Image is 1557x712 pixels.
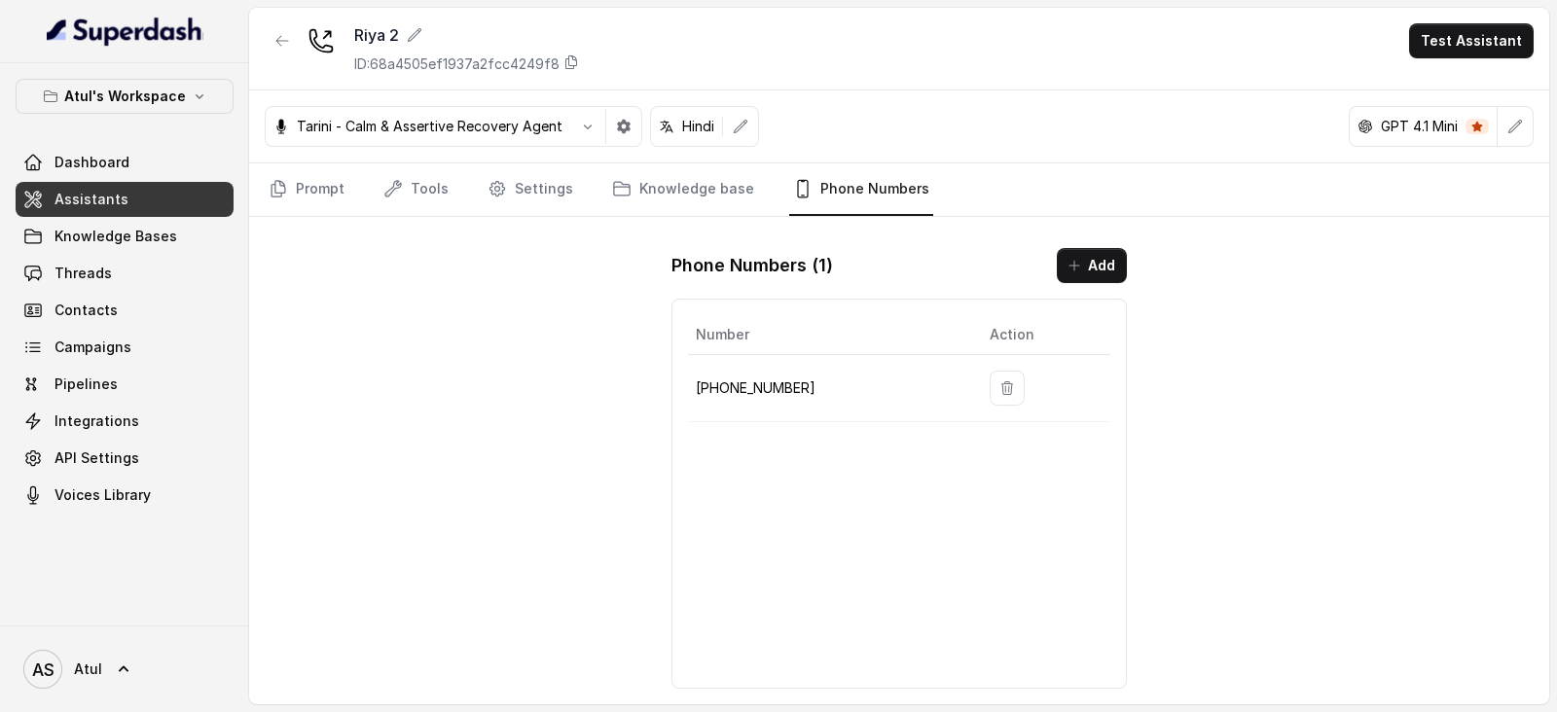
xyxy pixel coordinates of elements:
a: Assistants [16,182,234,217]
div: Riya 2 [354,23,579,47]
a: Contacts [16,293,234,328]
th: Action [974,315,1110,355]
a: Settings [484,163,577,216]
a: Dashboard [16,145,234,180]
span: Pipelines [54,374,118,394]
a: Prompt [265,163,348,216]
a: Threads [16,256,234,291]
button: Test Assistant [1409,23,1534,58]
h1: Phone Numbers ( 1 ) [671,250,833,281]
p: GPT 4.1 Mini [1381,117,1458,136]
a: Integrations [16,404,234,439]
p: [PHONE_NUMBER] [696,376,959,400]
span: Threads [54,264,112,283]
svg: openai logo [1358,119,1373,134]
a: API Settings [16,441,234,476]
p: Tarini - Calm & Assertive Recovery Agent [297,117,562,136]
a: Knowledge base [608,163,758,216]
span: Knowledge Bases [54,227,177,246]
a: Voices Library [16,478,234,513]
img: light.svg [47,16,203,47]
a: Tools [380,163,453,216]
span: Campaigns [54,338,131,357]
text: AS [32,659,54,680]
span: Contacts [54,301,118,320]
a: Knowledge Bases [16,219,234,254]
a: Campaigns [16,330,234,365]
p: Hindi [682,117,714,136]
p: Atul's Workspace [64,85,186,108]
span: Dashboard [54,153,129,172]
span: Integrations [54,411,139,431]
a: Atul [16,642,234,696]
span: API Settings [54,448,139,468]
th: Number [688,315,974,355]
p: ID: 68a4505ef1937a2fcc4249f8 [354,54,560,74]
button: Add [1057,248,1127,283]
nav: Tabs [265,163,1534,216]
button: Atul's Workspace [16,79,234,114]
span: Assistants [54,190,128,209]
span: Atul [74,659,102,679]
a: Pipelines [16,367,234,402]
a: Phone Numbers [789,163,933,216]
span: Voices Library [54,485,151,505]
